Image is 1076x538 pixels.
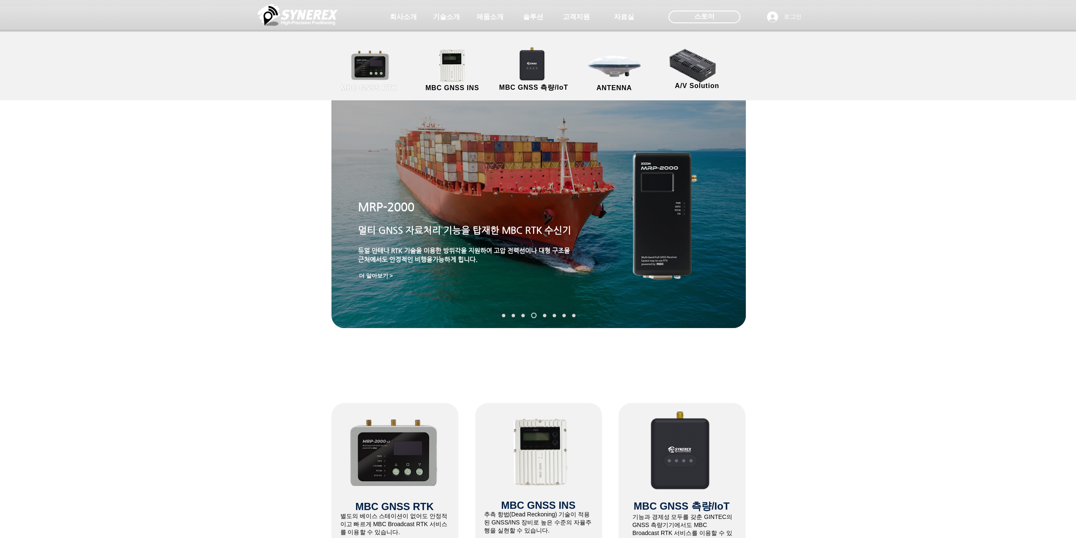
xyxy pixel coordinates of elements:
span: 솔루션 [523,13,543,22]
span: 멀티 GNSS 자료처리 기능을 탑재한 MBC RTK 수신기 [358,225,571,235]
iframe: Wix Chat [979,502,1076,538]
span: ​별도의 베이스 스테이션이 없어도 안정적이고 빠르게 MBC Broadcast RTK 서비스를 이용할 수 있습니다. [340,513,448,535]
img: MRP-2000v2-removebg-preview.png [349,417,439,486]
a: MBC GNSS INS [414,49,490,93]
a: 자료실 [603,8,645,25]
a: 회사소개 [382,8,424,25]
img: MGI2000_front-removebg-preview (1).png [427,47,479,84]
a: 더 알아보기 > [356,270,396,281]
span: 근처에서도 안정적인 비행을가능하게 힙니다. [358,256,478,263]
span: MBC GNSS RTK [341,84,397,92]
button: 로그인 [761,9,808,25]
span: MBC GNSS 측량/IoT [499,83,568,92]
span: MRP-2000 [358,200,414,213]
span: 고객지원 [563,13,590,22]
span: MBC GNSS INS [501,499,575,511]
a: MBC GNSS 측량/IoT [493,49,575,93]
span: MBC GNSS INS [425,84,479,92]
span: 더 알아보기 > [359,272,393,280]
a: 고객지원 [555,8,597,25]
a: MBC GNSS RTK [331,49,407,93]
a: TDR-1000T [572,314,575,317]
a: 제품소개 [469,8,511,25]
a: ANTENNA [576,49,652,93]
span: ANTENNA [597,84,632,92]
span: A/V Solution [675,82,719,90]
span: 추측 항법(Dead Reckoning) 기술이 적용된 GNSS/INS 장비로 높은 수준의 자율주행을 실현할 수 있습니다. [484,511,591,534]
span: 자료실 [614,13,634,22]
a: MDU-2000 [553,314,556,317]
div: 슬라이드쇼 [331,57,746,328]
a: MGI-2000 [521,314,525,317]
span: 듀얼 안테나 RTK 기술을 이용한 방위각을 지원하여 고압 전력선이나 대형 구조물 [358,247,570,254]
span: MBC GNSS 측량/IoT [634,500,730,512]
span: 로그인 [781,13,805,21]
img: shutterstock_1758043799_edited.jpg [331,57,746,328]
span: 스토어 [694,12,715,21]
div: 스토어 [668,11,740,23]
a: MRP-2000 [531,313,537,318]
a: 기술소개 [425,8,468,25]
span: 제품소개 [476,13,504,22]
a: 솔루션 [512,8,554,25]
a: A/V Solution [659,47,735,91]
img: MRP-2000-removebg-preview.png [625,147,710,286]
a: SynRTK [512,314,515,317]
img: MGI2000_front-removebg-preview (1)_edited.png [502,417,580,490]
img: image.png [623,399,740,500]
a: TDR-2000 [562,314,566,317]
span: MBC GNSS RTK [355,501,433,512]
img: SynRTK__.png [511,42,554,85]
nav: 슬라이드 [498,313,578,318]
span: 회사소개 [390,13,417,22]
a: SMC-2000 [502,314,505,317]
span: 기술소개 [433,13,460,22]
a: TDR-3000 [543,314,546,317]
img: 씨너렉스_White_simbol_대지 1.png [257,2,338,28]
